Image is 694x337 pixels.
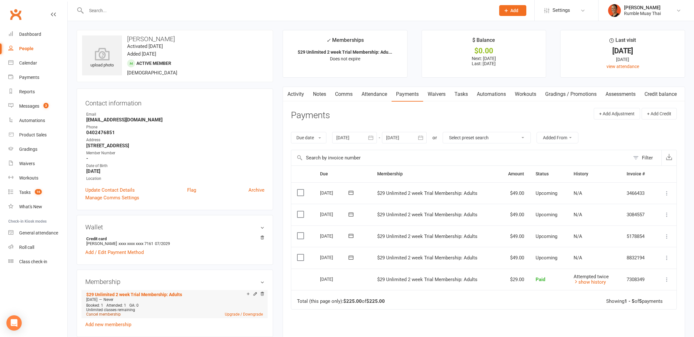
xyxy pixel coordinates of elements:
[19,46,34,51] div: People
[320,209,349,219] div: [DATE]
[85,186,135,194] a: Update Contact Details
[8,157,67,171] a: Waivers
[621,226,655,247] td: 5178854
[85,97,264,107] h3: Contact information
[330,56,360,61] span: Does not expire
[19,132,47,137] div: Product Sales
[106,303,126,308] span: Attended: 1
[86,297,97,302] span: [DATE]
[19,32,41,37] div: Dashboard
[630,150,661,165] button: Filter
[8,42,67,56] a: People
[85,322,131,327] a: Add new membership
[553,3,570,18] span: Settings
[541,87,601,102] a: Gradings / Promotions
[86,303,103,308] span: Booked: 1
[566,48,679,54] div: [DATE]
[608,4,621,17] img: thumb_image1722232694.png
[536,212,557,218] span: Upcoming
[574,255,582,261] span: N/A
[19,147,37,152] div: Gradings
[8,171,67,185] a: Workouts
[82,48,122,69] div: upload photo
[19,175,38,180] div: Workouts
[127,70,177,76] span: [DEMOGRAPHIC_DATA]
[377,190,477,196] span: $29 Unlimited 2 week Trial Membership: Adults
[82,35,268,42] h3: [PERSON_NAME]
[499,226,530,247] td: $49.00
[8,226,67,240] a: General attendance kiosk mode
[499,247,530,269] td: $49.00
[103,297,113,302] span: Never
[35,189,42,195] span: 16
[428,56,540,66] p: Next: [DATE] Last: [DATE]
[86,308,135,312] span: Unlimited classes remaining
[320,252,349,262] div: [DATE]
[8,142,67,157] a: Gradings
[366,298,385,304] strong: $225.00
[86,168,264,174] strong: [DATE]
[19,118,45,123] div: Automations
[127,51,156,57] time: Added [DATE]
[537,132,578,143] button: Added From
[331,87,357,102] a: Comms
[621,269,655,290] td: 7308349
[377,212,477,218] span: $29 Unlimited 2 week Trial Membership: Adults
[320,188,349,198] div: [DATE]
[499,204,530,226] td: $49.00
[574,190,582,196] span: N/A
[248,186,264,194] a: Archive
[624,5,661,11] div: [PERSON_NAME]
[19,103,39,109] div: Messages
[86,137,264,143] div: Address
[639,298,642,304] strong: 5
[640,87,681,102] a: Credit balance
[86,312,121,317] a: Cancel membership
[86,236,261,241] strong: Credit card
[377,277,477,282] span: $29 Unlimited 2 week Trial Membership: Adults
[499,182,530,204] td: $49.00
[19,190,31,195] div: Tasks
[432,134,437,142] div: or
[574,279,606,285] a: show history
[19,230,58,235] div: General attendance
[187,186,196,194] a: Flag
[320,231,349,241] div: [DATE]
[601,87,640,102] a: Assessments
[19,60,37,65] div: Calendar
[8,185,67,200] a: Tasks 16
[574,234,582,239] span: N/A
[499,5,526,16] button: Add
[8,128,67,142] a: Product Sales
[536,277,545,282] span: Paid
[536,234,557,239] span: Upcoming
[127,43,163,49] time: Activated [DATE]
[314,166,372,182] th: Due
[642,108,677,119] button: + Add Credit
[225,312,263,317] a: Upgrade / Downgrade
[86,292,182,297] a: $29 Unlimited 2 week Trial Membership: Adults
[343,298,362,304] strong: $225.00
[392,87,423,102] a: Payments
[309,87,331,102] a: Notes
[8,99,67,113] a: Messages 3
[8,6,24,22] a: Clubworx
[606,64,639,69] a: view attendance
[536,255,557,261] span: Upcoming
[155,241,170,246] span: 07/2029
[85,297,264,302] div: —
[86,156,264,161] strong: -
[291,111,330,120] h3: Payments
[472,87,510,102] a: Automations
[297,299,385,304] div: Total (this page only): of
[43,103,49,108] span: 3
[86,143,264,149] strong: [STREET_ADDRESS]
[8,56,67,70] a: Calendar
[499,269,530,290] td: $29.00
[19,89,35,94] div: Reports
[371,166,499,182] th: Membership
[85,249,144,256] a: Add / Edit Payment Method
[566,56,679,63] div: [DATE]
[129,303,139,308] span: GA: 0
[8,85,67,99] a: Reports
